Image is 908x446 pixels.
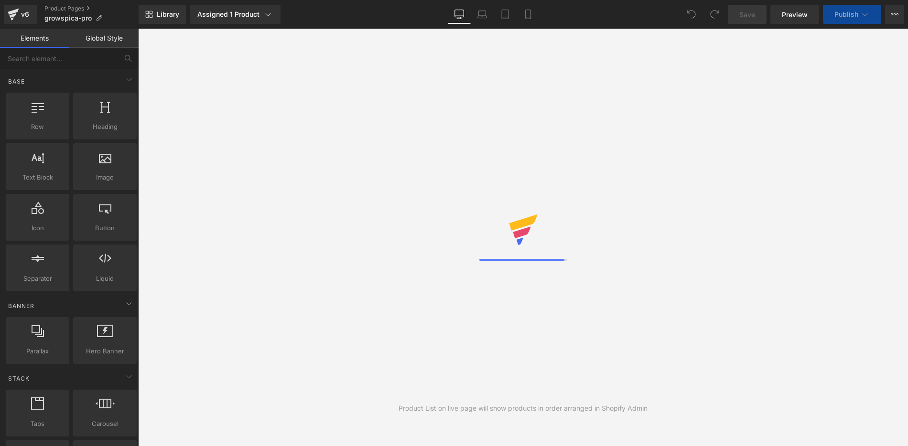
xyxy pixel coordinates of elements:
span: growspica-pro [44,14,92,22]
span: Tabs [9,419,66,429]
a: Desktop [448,5,471,24]
button: Undo [682,5,701,24]
a: Product Pages [44,5,139,12]
span: Save [739,10,755,20]
button: Redo [705,5,724,24]
a: New Library [139,5,186,24]
span: Text Block [9,172,66,182]
button: Publish [823,5,881,24]
span: Carousel [76,419,134,429]
a: Tablet [494,5,517,24]
div: v6 [19,8,31,21]
a: Global Style [69,29,139,48]
span: Button [76,223,134,233]
button: More [885,5,904,24]
span: Heading [76,122,134,132]
a: Preview [770,5,819,24]
a: Mobile [517,5,540,24]
span: Library [157,10,179,19]
span: Image [76,172,134,182]
span: Preview [782,10,808,20]
span: Banner [7,301,35,310]
span: Icon [9,223,66,233]
span: Liquid [76,274,134,284]
span: Separator [9,274,66,284]
span: Base [7,77,26,86]
span: Row [9,122,66,132]
div: Assigned 1 Product [197,10,273,19]
span: Hero Banner [76,346,134,356]
a: Laptop [471,5,494,24]
a: v6 [4,5,37,24]
span: Publish [834,11,858,18]
span: Stack [7,374,31,383]
div: Product List on live page will show products in order arranged in Shopify Admin [399,403,648,414]
span: Parallax [9,346,66,356]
